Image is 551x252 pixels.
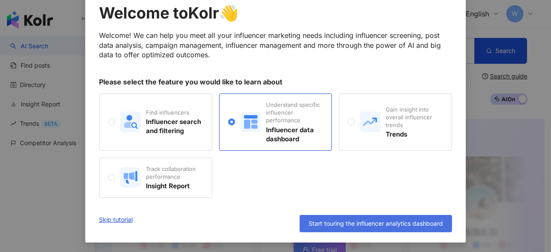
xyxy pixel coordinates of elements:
div: Gain insight into overall influencer trends [386,106,443,129]
div: Understand specific influencer performance [266,101,323,124]
div: Trends [386,130,443,139]
div: Find influencers [146,109,203,116]
div: Welcome! We can help you meet all your influencer marketing needs including influencer screening,... [99,31,452,59]
div: Please select the feature you would like to learn about [99,77,452,87]
a: Skip tutorial [99,215,133,232]
span: Start touring the influencer analytics dashboard [309,220,443,227]
div: Influencer data dashboard [266,125,323,143]
div: Welcome to Kolr 👋 [99,2,452,24]
div: Influencer search and filtering [146,117,203,135]
button: Start touring the influencer analytics dashboard [300,215,452,232]
div: Track collaboration performance [146,165,203,180]
div: Insight Report [146,181,203,190]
